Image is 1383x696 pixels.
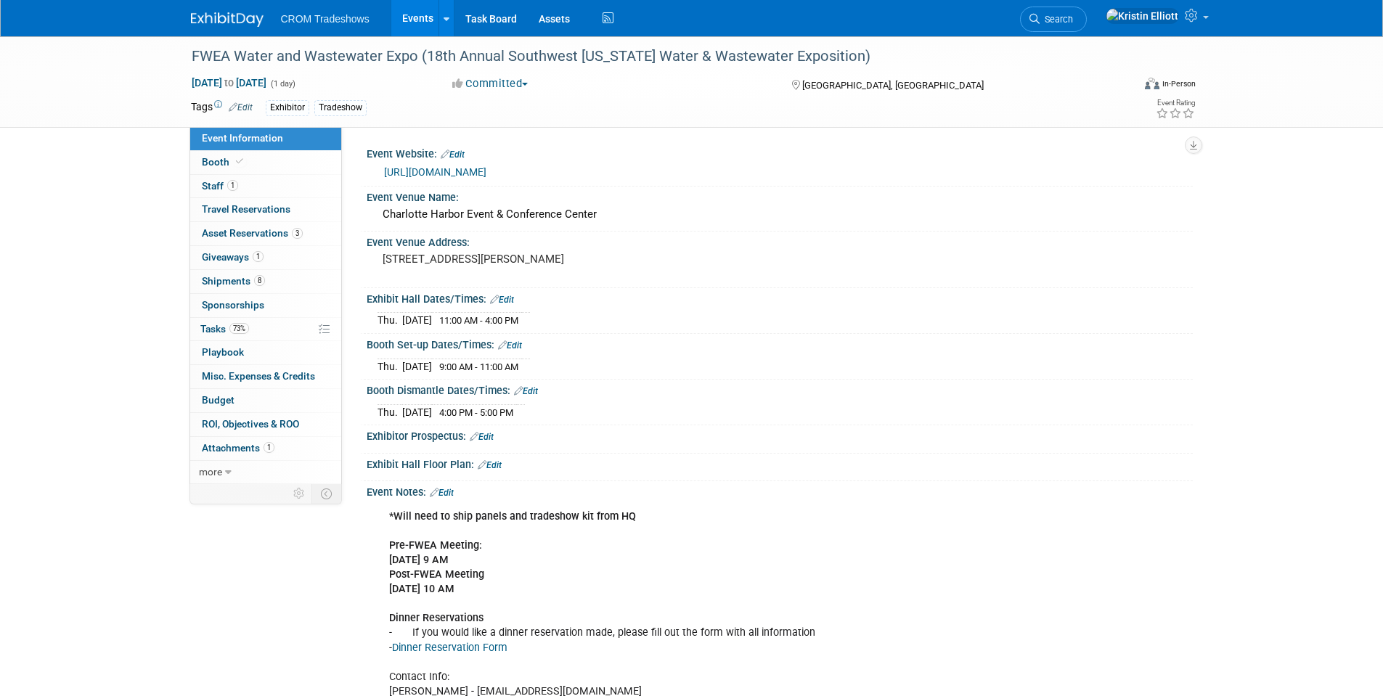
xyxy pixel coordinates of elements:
[190,198,341,221] a: Travel Reservations
[1145,78,1159,89] img: Format-Inperson.png
[227,180,238,191] span: 1
[269,79,295,89] span: (1 day)
[802,80,984,91] span: [GEOGRAPHIC_DATA], [GEOGRAPHIC_DATA]
[490,295,514,305] a: Edit
[367,232,1193,250] div: Event Venue Address:
[202,442,274,454] span: Attachments
[202,394,234,406] span: Budget
[367,380,1193,398] div: Booth Dismantle Dates/Times:
[202,418,299,430] span: ROI, Objectives & ROO
[190,341,341,364] a: Playbook
[367,425,1193,444] div: Exhibitor Prospectus:
[266,100,309,115] div: Exhibitor
[1020,7,1087,32] a: Search
[200,323,249,335] span: Tasks
[254,275,265,286] span: 8
[202,275,265,287] span: Shipments
[378,404,402,419] td: Thu.
[384,166,486,178] a: [URL][DOMAIN_NAME]
[478,460,502,470] a: Edit
[190,270,341,293] a: Shipments8
[292,228,303,239] span: 3
[392,642,507,654] a: Dinner Reservation Form
[281,13,370,25] span: CROM Tradeshows
[202,156,246,168] span: Booth
[190,365,341,388] a: Misc. Expenses & Credits
[222,77,236,89] span: to
[190,294,341,317] a: Sponsorships
[367,454,1193,472] div: Exhibit Hall Floor Plan:
[1156,99,1195,107] div: Event Rating
[202,180,238,192] span: Staff
[190,222,341,245] a: Asset Reservations3
[378,359,402,374] td: Thu.
[190,437,341,460] a: Attachments1
[1162,78,1196,89] div: In-Person
[202,132,283,144] span: Event Information
[190,127,341,150] a: Event Information
[1106,8,1179,24] img: Kristin Elliott
[389,612,484,624] b: Dinner Reservations
[402,359,432,374] td: [DATE]
[264,442,274,453] span: 1
[229,323,249,334] span: 73%
[402,313,432,328] td: [DATE]
[190,413,341,436] a: ROI, Objectives & ROO
[498,340,522,351] a: Edit
[187,44,1111,70] div: FWEA Water and Wastewater Expo (18th Annual Southwest [US_STATE] Water & Wastewater Exposition)
[367,288,1193,307] div: Exhibit Hall Dates/Times:
[402,404,432,419] td: [DATE]
[367,187,1193,205] div: Event Venue Name:
[389,510,636,552] b: *Will need to ship panels and tradeshow kit from HQ Pre-FWEA Meeting:
[191,12,264,27] img: ExhibitDay
[202,251,264,263] span: Giveaways
[389,554,449,566] b: [DATE] 9 AM
[389,583,454,595] b: [DATE] 10 AM
[190,151,341,174] a: Booth
[439,407,513,418] span: 4:00 PM - 5:00 PM
[202,299,264,311] span: Sponsorships
[253,251,264,262] span: 1
[389,568,484,581] b: Post-FWEA Meeting
[514,386,538,396] a: Edit
[236,157,243,165] i: Booth reservation complete
[470,432,494,442] a: Edit
[1047,75,1196,97] div: Event Format
[190,389,341,412] a: Budget
[447,76,534,91] button: Committed
[1040,14,1073,25] span: Search
[229,102,253,112] a: Edit
[439,361,518,372] span: 9:00 AM - 11:00 AM
[202,346,244,358] span: Playbook
[190,175,341,198] a: Staff1
[202,370,315,382] span: Misc. Expenses & Credits
[367,334,1193,353] div: Booth Set-up Dates/Times:
[367,481,1193,500] div: Event Notes:
[190,461,341,484] a: more
[311,484,341,503] td: Toggle Event Tabs
[378,203,1182,226] div: Charlotte Harbor Event & Conference Center
[441,150,465,160] a: Edit
[191,76,267,89] span: [DATE] [DATE]
[430,488,454,498] a: Edit
[191,99,253,116] td: Tags
[190,246,341,269] a: Giveaways1
[202,203,290,215] span: Travel Reservations
[378,313,402,328] td: Thu.
[439,315,518,326] span: 11:00 AM - 4:00 PM
[199,466,222,478] span: more
[202,227,303,239] span: Asset Reservations
[383,253,695,266] pre: [STREET_ADDRESS][PERSON_NAME]
[367,143,1193,162] div: Event Website:
[190,318,341,341] a: Tasks73%
[314,100,367,115] div: Tradeshow
[287,484,312,503] td: Personalize Event Tab Strip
